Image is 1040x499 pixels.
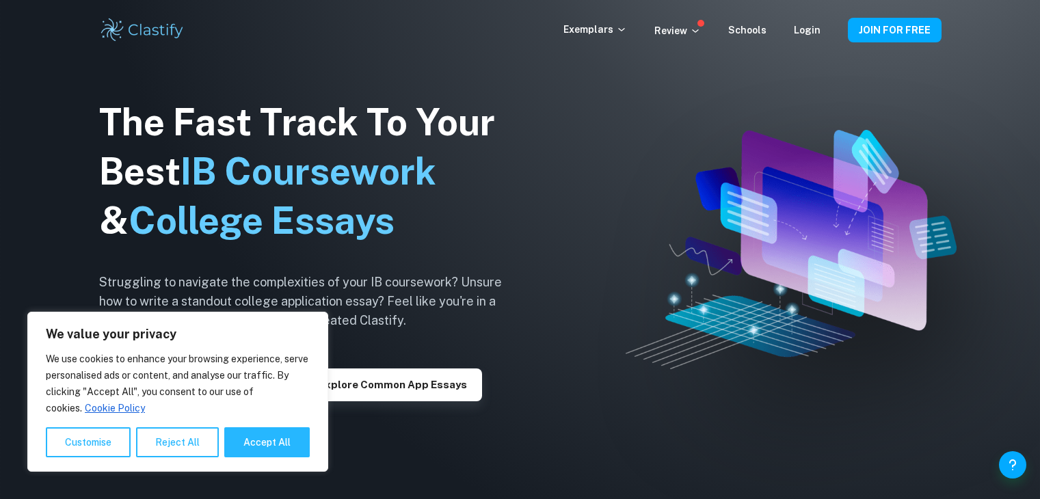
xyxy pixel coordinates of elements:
[99,273,523,330] h6: Struggling to navigate the complexities of your IB coursework? Unsure how to write a standout col...
[654,23,701,38] p: Review
[304,377,482,390] a: Explore Common App essays
[999,451,1026,478] button: Help and Feedback
[84,402,146,414] a: Cookie Policy
[99,98,523,245] h1: The Fast Track To Your Best &
[848,18,942,42] button: JOIN FOR FREE
[224,427,310,457] button: Accept All
[728,25,766,36] a: Schools
[626,130,957,369] img: Clastify hero
[129,199,395,242] span: College Essays
[46,427,131,457] button: Customise
[304,368,482,401] button: Explore Common App essays
[27,312,328,472] div: We value your privacy
[181,150,436,193] span: IB Coursework
[46,326,310,342] p: We value your privacy
[794,25,821,36] a: Login
[99,16,186,44] img: Clastify logo
[46,351,310,416] p: We use cookies to enhance your browsing experience, serve personalised ads or content, and analys...
[563,22,627,37] p: Exemplars
[136,427,219,457] button: Reject All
